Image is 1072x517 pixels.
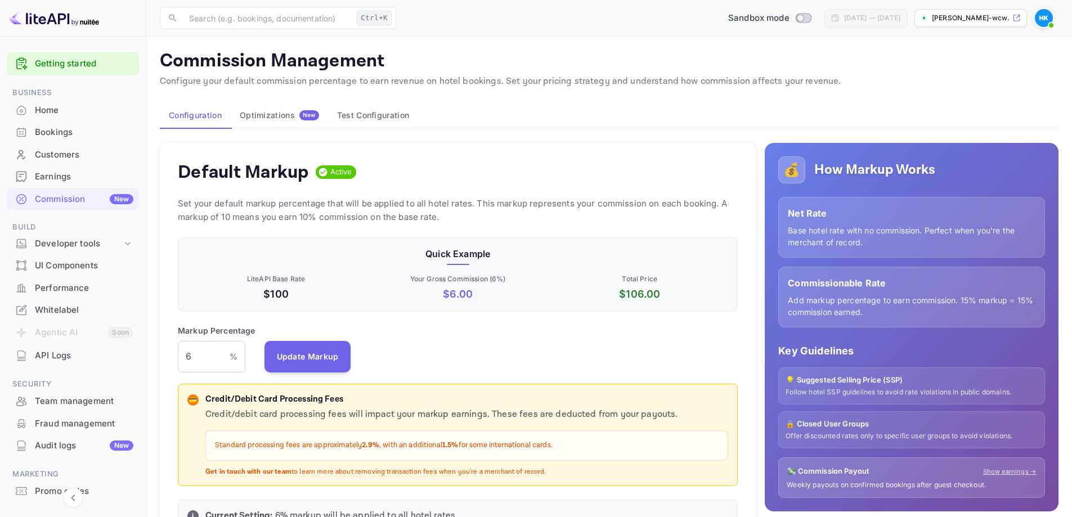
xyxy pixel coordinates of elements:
p: [PERSON_NAME]-wcw... [932,13,1010,23]
p: Total Price [551,274,728,284]
strong: 1.5% [442,440,459,450]
a: Show earnings → [983,467,1037,476]
a: Fraud management [7,413,139,434]
div: API Logs [35,349,133,362]
div: Developer tools [35,237,122,250]
p: Your Gross Commission ( 6 %) [369,274,546,284]
a: Performance [7,277,139,298]
input: Search (e.g. bookings, documentation) [182,7,352,29]
button: Test Configuration [328,102,418,129]
strong: 2.9% [362,440,379,450]
p: 💰 [783,160,800,180]
div: Bookings [35,126,133,139]
div: Bookings [7,122,139,143]
div: Promo codes [7,480,139,502]
p: $100 [187,286,365,302]
div: API Logs [7,345,139,367]
div: Fraud management [35,417,133,430]
div: CommissionNew [7,188,139,210]
img: LiteAPI logo [9,9,99,27]
button: Collapse navigation [63,488,83,508]
button: Configuration [160,102,231,129]
div: Fraud management [7,413,139,435]
a: Promo codes [7,480,139,501]
div: Getting started [7,52,139,75]
img: Harshil Kathrotiya [1035,9,1053,27]
p: Commission Management [160,50,1058,73]
a: API Logs [7,345,139,366]
p: 🔒 Closed User Groups [786,419,1038,430]
p: Offer discounted rates only to specific user groups to avoid violations. [786,431,1038,441]
span: Business [7,87,139,99]
p: Base hotel rate with no commission. Perfect when you're the merchant of record. [788,224,1035,248]
div: Promo codes [35,485,133,498]
div: Team management [35,395,133,408]
div: UI Components [35,259,133,272]
div: Customers [35,149,133,161]
p: % [230,350,237,362]
div: Switch to Production mode [724,12,815,25]
span: Active [326,167,357,178]
a: Earnings [7,166,139,187]
div: New [110,194,133,204]
strong: Get in touch with our team [205,467,291,476]
span: Security [7,378,139,390]
div: Earnings [35,170,133,183]
div: UI Components [7,255,139,277]
p: $ 6.00 [369,286,546,302]
p: Add markup percentage to earn commission. 15% markup = 15% commission earned. [788,294,1035,318]
div: Ctrl+K [357,11,392,25]
div: Home [7,100,139,122]
input: 0 [178,341,230,372]
p: 💡 Suggested Selling Price (SSP) [786,375,1038,386]
div: Home [35,104,133,117]
p: Markup Percentage [178,325,255,336]
p: Weekly payouts on confirmed bookings after guest checkout. [787,480,1037,490]
div: Audit logs [35,439,133,452]
p: Net Rate [788,206,1035,220]
a: Whitelabel [7,299,139,320]
div: Performance [7,277,139,299]
div: Customers [7,144,139,166]
a: Getting started [35,57,133,70]
div: Team management [7,390,139,412]
span: New [299,111,319,119]
div: Whitelabel [7,299,139,321]
div: Optimizations [240,110,319,120]
div: Whitelabel [35,304,133,317]
a: Bookings [7,122,139,142]
div: Developer tools [7,234,139,254]
p: 💳 [189,395,197,405]
p: Quick Example [187,247,728,260]
p: Key Guidelines [778,343,1045,358]
p: 💸 Commission Payout [787,466,869,477]
p: Set your default markup percentage that will be applied to all hotel rates. This markup represent... [178,197,738,224]
span: Sandbox mode [728,12,790,25]
a: Audit logsNew [7,435,139,456]
p: Standard processing fees are approximately , with an additional for some international cards. [215,440,719,451]
div: Earnings [7,166,139,188]
div: Audit logsNew [7,435,139,457]
div: Commission [35,193,133,206]
p: Commissionable Rate [788,276,1035,290]
div: [DATE] — [DATE] [844,13,900,23]
p: LiteAPI Base Rate [187,274,365,284]
h4: Default Markup [178,161,309,183]
div: New [110,440,133,451]
p: Follow hotel SSP guidelines to avoid rate violations in public domains. [786,388,1038,397]
a: Team management [7,390,139,411]
p: $ 106.00 [551,286,728,302]
a: UI Components [7,255,139,276]
h5: How Markup Works [814,161,935,179]
div: Performance [35,282,133,295]
a: CommissionNew [7,188,139,209]
p: Credit/Debit Card Processing Fees [205,393,728,406]
button: Update Markup [264,341,351,372]
p: Configure your default commission percentage to earn revenue on hotel bookings. Set your pricing ... [160,75,1058,88]
p: Credit/debit card processing fees will impact your markup earnings. These fees are deducted from ... [205,408,728,421]
a: Customers [7,144,139,165]
p: to learn more about removing transaction fees when you're a merchant of record. [205,467,728,477]
a: Home [7,100,139,120]
span: Build [7,221,139,233]
span: Marketing [7,468,139,480]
